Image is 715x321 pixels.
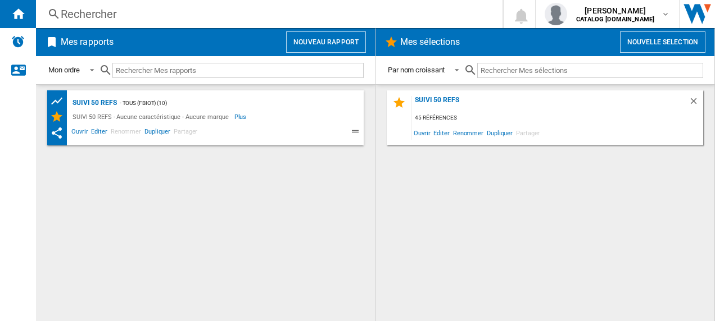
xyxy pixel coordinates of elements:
[50,126,64,140] ng-md-icon: Ce rapport a été partagé avec vous
[143,126,172,140] span: Dupliquer
[117,96,341,110] div: - TOUS (fbiot) (10)
[388,66,445,74] div: Par nom croissant
[432,125,451,140] span: Editer
[398,31,462,53] h2: Mes sélections
[576,16,654,23] b: CATALOG [DOMAIN_NAME]
[89,126,108,140] span: Editer
[50,110,70,123] div: Mes Sélections
[477,63,703,78] input: Rechercher Mes sélections
[412,96,689,111] div: SUIVI 50 REFS
[234,110,248,123] span: Plus
[50,94,70,108] div: Tableau des prix des produits
[514,125,541,140] span: Partager
[70,126,89,140] span: Ouvrir
[48,66,80,74] div: Mon ordre
[451,125,485,140] span: Renommer
[112,63,364,78] input: Rechercher Mes rapports
[58,31,116,53] h2: Mes rapports
[70,96,117,110] div: SUIVI 50 REFS
[545,3,567,25] img: profile.jpg
[412,125,432,140] span: Ouvrir
[172,126,199,140] span: Partager
[620,31,705,53] button: Nouvelle selection
[485,125,514,140] span: Dupliquer
[61,6,473,22] div: Rechercher
[412,111,703,125] div: 45 références
[576,5,654,16] span: [PERSON_NAME]
[286,31,366,53] button: Nouveau rapport
[689,96,703,111] div: Supprimer
[70,110,234,123] div: SUIVI 50 REFS - Aucune caractéristique - Aucune marque
[109,126,143,140] span: Renommer
[11,35,25,48] img: alerts-logo.svg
